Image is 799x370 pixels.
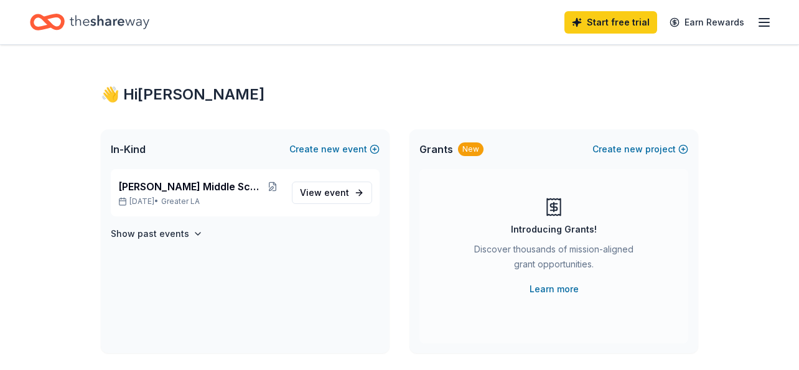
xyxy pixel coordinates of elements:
[161,197,200,206] span: Greater LA
[300,185,349,200] span: View
[592,142,688,157] button: Createnewproject
[419,142,453,157] span: Grants
[324,187,349,198] span: event
[530,282,579,297] a: Learn more
[111,226,189,241] h4: Show past events
[118,179,264,194] span: [PERSON_NAME] Middle School fall Show
[111,142,146,157] span: In-Kind
[118,197,282,206] p: [DATE] •
[321,142,340,157] span: new
[458,142,484,156] div: New
[289,142,380,157] button: Createnewevent
[511,222,597,237] div: Introducing Grants!
[564,11,657,34] a: Start free trial
[469,242,638,277] div: Discover thousands of mission-aligned grant opportunities.
[292,182,372,204] a: View event
[624,142,643,157] span: new
[30,7,149,37] a: Home
[662,11,752,34] a: Earn Rewards
[101,85,698,104] div: 👋 Hi [PERSON_NAME]
[111,226,203,241] button: Show past events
